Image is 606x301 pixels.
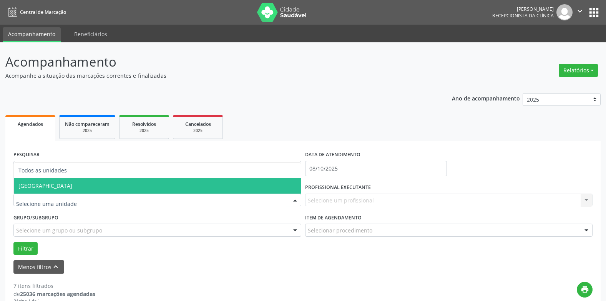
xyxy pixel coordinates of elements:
i:  [576,7,584,15]
label: Item de agendamento [305,212,362,224]
label: Grupo/Subgrupo [13,212,58,224]
label: DATA DE ATENDIMENTO [305,149,360,161]
i: print [581,285,589,294]
button:  [573,4,587,20]
strong: 25036 marcações agendadas [20,290,95,298]
input: Nome, código do beneficiário ou CPF [13,161,301,176]
img: img [556,4,573,20]
label: PROFISSIONAL EXECUTANTE [305,182,371,194]
button: Filtrar [13,242,38,255]
p: Ano de acompanhamento [452,93,520,103]
div: 7 itens filtrados [13,282,95,290]
i: keyboard_arrow_up [51,263,60,271]
span: Agendados [18,121,43,127]
div: 2025 [65,128,110,134]
div: [PERSON_NAME] [492,6,554,12]
button: Relatórios [559,64,598,77]
label: PESQUISAR [13,149,40,161]
p: Acompanhamento [5,52,422,72]
div: 2025 [179,128,217,134]
span: Cancelados [185,121,211,127]
div: 2025 [125,128,163,134]
span: Recepcionista da clínica [492,12,554,19]
div: de [13,290,95,298]
a: Acompanhamento [3,27,61,42]
span: Não compareceram [65,121,110,127]
span: [GEOGRAPHIC_DATA] [18,182,72,189]
span: Todos as unidades [18,167,67,174]
span: Selecione um grupo ou subgrupo [16,226,102,234]
a: Beneficiários [69,27,113,41]
span: Central de Marcação [20,9,66,15]
button: apps [587,6,601,19]
a: Central de Marcação [5,6,66,18]
button: Menos filtroskeyboard_arrow_up [13,260,64,274]
button: print [577,282,593,298]
input: Selecione uma unidade [16,196,286,212]
input: Selecione um intervalo [305,161,447,176]
span: Selecionar procedimento [308,226,372,234]
span: Resolvidos [132,121,156,127]
p: Acompanhe a situação das marcações correntes e finalizadas [5,72,422,80]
